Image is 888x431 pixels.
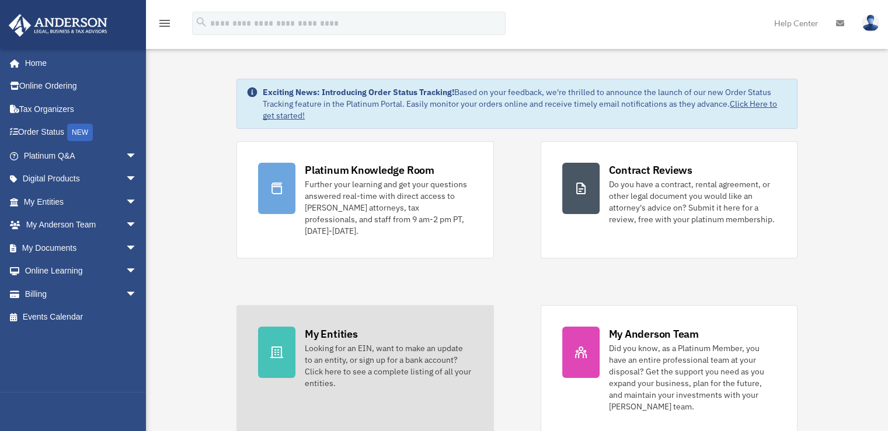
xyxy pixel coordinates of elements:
[236,141,493,258] a: Platinum Knowledge Room Further your learning and get your questions answered real-time with dire...
[67,124,93,141] div: NEW
[609,178,776,225] div: Do you have a contract, rental agreement, or other legal document you would like an attorney's ad...
[195,16,208,29] i: search
[126,213,149,237] span: arrow_drop_down
[158,20,172,30] a: menu
[158,16,172,30] i: menu
[263,86,788,121] div: Based on your feedback, we're thrilled to announce the launch of our new Order Status Tracking fe...
[8,282,155,306] a: Billingarrow_drop_down
[8,144,155,167] a: Platinum Q&Aarrow_drop_down
[541,141,798,258] a: Contract Reviews Do you have a contract, rental agreement, or other legal document you would like...
[305,163,434,177] div: Platinum Knowledge Room
[862,15,879,31] img: User Pic
[5,14,111,37] img: Anderson Advisors Platinum Portal
[8,190,155,213] a: My Entitiesarrow_drop_down
[8,121,155,145] a: Order StatusNEW
[8,260,155,283] a: Online Learningarrow_drop_down
[126,282,149,306] span: arrow_drop_down
[305,327,357,341] div: My Entities
[126,144,149,168] span: arrow_drop_down
[8,75,155,98] a: Online Ordering
[8,236,155,260] a: My Documentsarrow_drop_down
[305,178,472,237] div: Further your learning and get your questions answered real-time with direct access to [PERSON_NAM...
[126,260,149,283] span: arrow_drop_down
[609,342,776,412] div: Did you know, as a Platinum Member, you have an entire professional team at your disposal? Get th...
[8,213,155,237] a: My Anderson Teamarrow_drop_down
[126,190,149,214] span: arrow_drop_down
[263,99,777,121] a: Click Here to get started!
[263,87,454,97] strong: Exciting News: Introducing Order Status Tracking!
[8,306,155,329] a: Events Calendar
[609,163,692,177] div: Contract Reviews
[609,327,699,341] div: My Anderson Team
[8,51,149,75] a: Home
[8,167,155,191] a: Digital Productsarrow_drop_down
[126,236,149,260] span: arrow_drop_down
[305,342,472,389] div: Looking for an EIN, want to make an update to an entity, or sign up for a bank account? Click her...
[126,167,149,191] span: arrow_drop_down
[8,97,155,121] a: Tax Organizers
